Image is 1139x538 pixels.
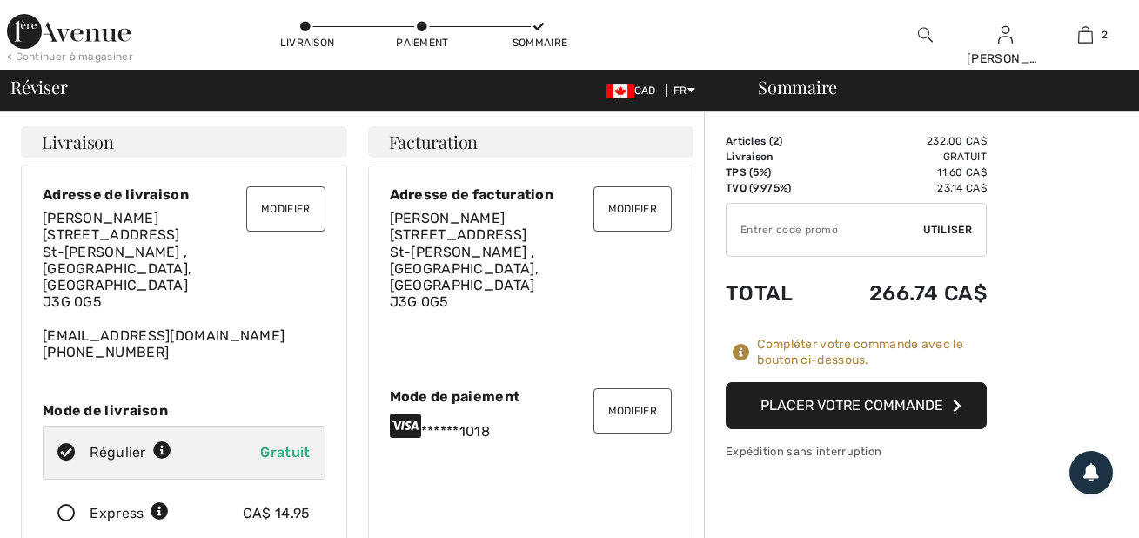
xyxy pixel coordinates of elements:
div: Compléter votre commande avec le bouton ci-dessous. [757,337,987,368]
img: recherche [918,24,933,45]
img: Mon panier [1078,24,1093,45]
div: Adresse de livraison [43,186,325,203]
td: 23.14 CA$ [821,180,987,196]
span: Utiliser [923,222,972,238]
div: CA$ 14.95 [243,503,311,524]
div: [PERSON_NAME] [967,50,1045,68]
div: [EMAIL_ADDRESS][DOMAIN_NAME] [PHONE_NUMBER] [43,210,325,360]
input: Code promo [727,204,923,256]
div: Express [90,503,169,524]
span: CAD [606,84,663,97]
td: 266.74 CA$ [821,264,987,323]
div: < Continuer à magasiner [7,49,133,64]
img: 1ère Avenue [7,14,131,49]
div: Adresse de facturation [390,186,673,203]
td: 232.00 CA$ [821,133,987,149]
td: Articles ( ) [726,133,821,149]
button: Modifier [593,388,672,434]
div: Mode de livraison [43,402,325,419]
a: Se connecter [998,26,1013,43]
div: Régulier [90,442,171,463]
button: Modifier [246,186,325,232]
td: Gratuit [821,149,987,165]
span: 2 [1102,27,1108,43]
td: TPS (5%) [726,165,821,180]
span: [PERSON_NAME] [43,210,158,226]
span: [STREET_ADDRESS] St-[PERSON_NAME] , [GEOGRAPHIC_DATA], [GEOGRAPHIC_DATA] J3G 0G5 [43,226,191,310]
div: Sommaire [737,78,1129,96]
a: 2 [1046,24,1124,45]
span: FR [673,84,695,97]
div: Livraison [280,35,332,50]
span: 2 [773,135,779,147]
button: Modifier [593,186,672,232]
td: TVQ (9.975%) [726,180,821,196]
span: [PERSON_NAME] [390,210,506,226]
div: Expédition sans interruption [726,443,987,460]
span: Facturation [389,133,479,151]
td: Livraison [726,149,821,165]
span: [STREET_ADDRESS] St-[PERSON_NAME] , [GEOGRAPHIC_DATA], [GEOGRAPHIC_DATA] J3G 0G5 [390,226,539,310]
img: Mes infos [998,24,1013,45]
span: Livraison [42,133,114,151]
img: Canadian Dollar [606,84,634,98]
div: Sommaire [513,35,565,50]
button: Placer votre commande [726,382,987,429]
div: Paiement [396,35,448,50]
div: Mode de paiement [390,388,673,405]
span: Gratuit [260,444,310,461]
td: 11.60 CA$ [821,165,987,180]
span: Réviser [10,78,67,96]
td: Total [726,264,821,323]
